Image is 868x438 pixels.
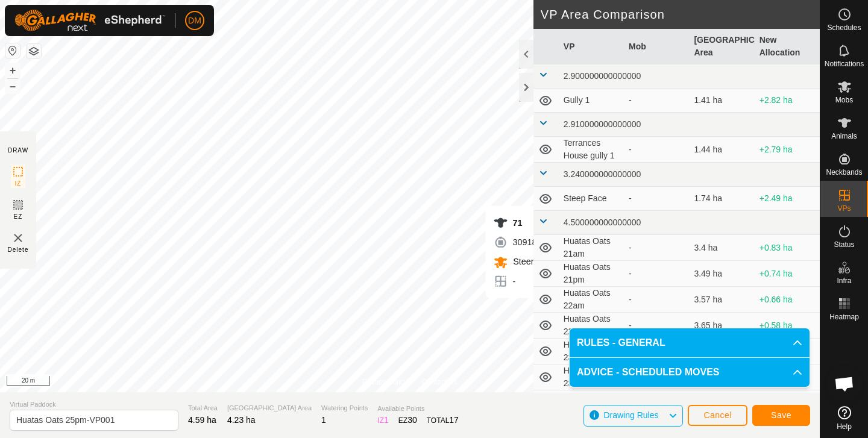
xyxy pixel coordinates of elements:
[559,261,624,287] td: Huatas Oats 21pm
[826,366,863,402] div: Open chat
[384,415,389,425] span: 1
[510,257,538,266] span: Steers
[755,261,820,287] td: +0.74 ha
[689,261,754,287] td: 3.49 ha
[564,71,641,81] span: 2.900000000000000
[752,405,810,426] button: Save
[14,10,165,31] img: Gallagher Logo
[689,313,754,339] td: 3.65 ha
[493,235,561,249] div: 3091854993
[377,414,388,427] div: IZ
[835,96,853,104] span: Mobs
[629,293,684,306] div: -
[188,403,218,413] span: Total Area
[559,187,624,211] td: Steep Face
[570,328,810,357] p-accordion-header: RULES - GENERAL
[837,423,852,430] span: Help
[755,313,820,339] td: +0.58 ha
[577,365,719,380] span: ADVICE - SCHEDULED MOVES
[629,143,684,156] div: -
[559,390,624,416] td: Huatas Oats 24am
[755,137,820,163] td: +2.79 ha
[227,415,256,425] span: 4.23 ha
[689,235,754,261] td: 3.4 ha
[629,192,684,205] div: -
[689,187,754,211] td: 1.74 ha
[559,364,624,390] td: Huatas Oats 23pm
[493,274,561,289] div: -
[14,212,23,221] span: EZ
[570,358,810,387] p-accordion-header: ADVICE - SCHEDULED MOVES
[603,410,658,420] span: Drawing Rules
[8,146,28,155] div: DRAW
[11,231,25,245] img: VP
[755,390,820,416] td: +0.33 ha
[10,399,178,410] span: Virtual Paddock
[377,404,459,414] span: Available Points
[689,287,754,313] td: 3.57 ha
[624,29,689,64] th: Mob
[321,403,368,413] span: Watering Points
[629,267,684,280] div: -
[8,245,29,254] span: Delete
[227,403,312,413] span: [GEOGRAPHIC_DATA] Area
[564,119,641,129] span: 2.910000000000000
[827,24,861,31] span: Schedules
[688,405,747,426] button: Cancel
[422,377,458,387] a: Contact Us
[559,137,624,163] td: Terrances House gully 1
[5,63,20,78] button: +
[449,415,459,425] span: 17
[188,14,201,27] span: DM
[755,235,820,261] td: +0.83 ha
[559,313,624,339] td: Huatas Oats 22pm
[5,43,20,58] button: Reset Map
[629,94,684,107] div: -
[689,29,754,64] th: [GEOGRAPHIC_DATA] Area
[629,319,684,332] div: -
[559,339,624,364] td: Huatas Oats 23am
[831,133,857,140] span: Animals
[559,89,624,113] td: Gully 1
[820,401,868,435] a: Help
[5,79,20,93] button: –
[755,89,820,113] td: +2.82 ha
[829,313,859,321] span: Heatmap
[825,60,864,67] span: Notifications
[362,377,407,387] a: Privacy Policy
[559,287,624,313] td: Huatas Oats 22am
[398,414,417,427] div: EZ
[771,410,791,420] span: Save
[577,336,665,350] span: RULES - GENERAL
[755,29,820,64] th: New Allocation
[541,7,820,22] h2: VP Area Comparison
[834,241,854,248] span: Status
[837,277,851,284] span: Infra
[559,29,624,64] th: VP
[755,287,820,313] td: +0.66 ha
[493,216,561,230] div: 71
[689,137,754,163] td: 1.44 ha
[564,169,641,179] span: 3.240000000000000
[27,44,41,58] button: Map Layers
[629,242,684,254] div: -
[564,217,641,227] span: 4.500000000000000
[559,235,624,261] td: Huatas Oats 21am
[407,415,417,425] span: 30
[755,187,820,211] td: +2.49 ha
[703,410,732,420] span: Cancel
[689,89,754,113] td: 1.41 ha
[837,205,851,212] span: VPs
[15,179,22,188] span: IZ
[321,415,326,425] span: 1
[826,169,862,176] span: Neckbands
[689,390,754,416] td: 3.9 ha
[427,414,459,427] div: TOTAL
[188,415,216,425] span: 4.59 ha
